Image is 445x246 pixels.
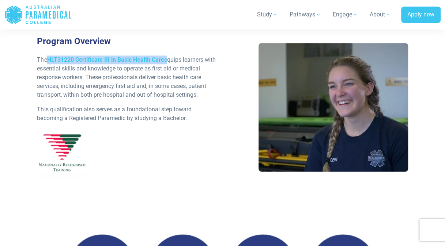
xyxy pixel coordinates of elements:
h3: Program Overview [37,36,218,47]
a: Apply now [401,7,441,23]
a: Study [253,4,282,25]
p: The equips learners with essential skills and knowledge to operate as first aid or medical respon... [37,55,218,99]
a: Australian Paramedical College [4,3,72,27]
p: This qualification also serves as a foundational step toward becoming a Registered Paramedic by s... [37,105,218,123]
a: Pathways [285,4,325,25]
a: Engage [328,4,362,25]
a: About [365,4,395,25]
strong: HLT31220 Certificate III in Basic Health Care [47,56,164,63]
